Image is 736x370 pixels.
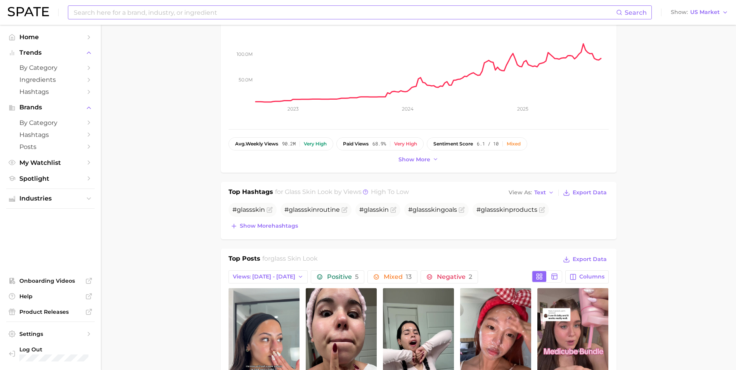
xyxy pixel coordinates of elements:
span: glass [364,206,379,213]
span: Posts [19,143,81,150]
h1: Top Hashtags [229,187,273,198]
button: Brands [6,102,95,113]
span: sentiment score [433,141,473,147]
img: SPATE [8,7,49,16]
span: Spotlight [19,175,81,182]
span: glass [481,206,496,213]
span: US Market [690,10,720,14]
span: glass [237,206,252,213]
h1: Top Posts [229,254,260,266]
span: Search [625,9,647,16]
a: Hashtags [6,129,95,141]
span: glass skin look [270,255,318,262]
span: # [232,206,265,213]
tspan: 2025 [517,106,528,112]
span: # goals [408,206,457,213]
input: Search here for a brand, industry, or ingredient [73,6,616,19]
span: Positive [327,274,358,280]
span: Onboarding Videos [19,277,81,284]
a: My Watchlist [6,157,95,169]
span: Ingredients [19,76,81,83]
span: skin [428,206,441,213]
span: Export Data [573,189,607,196]
span: Trends [19,49,81,56]
span: Show [671,10,688,14]
span: glass [412,206,428,213]
button: Views: [DATE] - [DATE] [229,270,308,284]
span: Views: [DATE] - [DATE] [233,273,295,280]
span: Hashtags [19,131,81,138]
div: Very high [304,141,327,147]
tspan: 2023 [287,106,298,112]
a: Log out. Currently logged in with e-mail CSnow@ulta.com. [6,344,95,364]
span: # kin [359,206,389,213]
span: 6.1 / 10 [477,141,499,147]
span: Log Out [19,346,88,353]
span: Show more [398,156,430,163]
button: Flag as miscategorized or irrelevant [539,207,545,213]
span: glass [289,206,304,213]
span: Product Releases [19,308,81,315]
button: Industries [6,193,95,204]
span: 2 [469,273,472,280]
h2: for by Views [275,187,409,198]
button: View AsText [507,188,556,198]
a: Spotlight [6,173,95,185]
button: Export Data [561,187,608,198]
span: glass skin look [285,188,332,195]
button: Flag as miscategorized or irrelevant [341,207,348,213]
span: Text [534,190,546,195]
span: Settings [19,330,81,337]
span: by Category [19,64,81,71]
span: Industries [19,195,81,202]
span: by Category [19,119,81,126]
span: Mixed [384,274,412,280]
button: Flag as miscategorized or irrelevant [459,207,465,213]
button: sentiment score6.1 / 10Mixed [427,137,527,150]
span: skin [252,206,265,213]
h2: for [262,254,318,266]
a: Ingredients [6,74,95,86]
tspan: 100.0m [237,51,253,57]
span: skin [496,206,509,213]
span: skin [304,206,317,213]
span: My Watchlist [19,159,81,166]
span: Negative [437,274,472,280]
div: Mixed [507,141,521,147]
a: Help [6,290,95,302]
button: Trends [6,47,95,59]
span: weekly views [235,141,278,147]
button: Show morehashtags [229,221,300,232]
button: ShowUS Market [669,7,730,17]
span: 68.9% [372,141,386,147]
button: Flag as miscategorized or irrelevant [267,207,273,213]
tspan: 50.0m [239,76,253,82]
button: Flag as miscategorized or irrelevant [390,207,397,213]
button: Columns [565,270,608,284]
span: 13 [406,273,412,280]
span: Brands [19,104,81,111]
span: 5 [355,273,358,280]
a: Onboarding Videos [6,275,95,287]
a: Hashtags [6,86,95,98]
button: avg.weekly views90.2mVery high [229,137,333,150]
a: Settings [6,328,95,340]
span: View As [509,190,532,195]
abbr: average [235,141,246,147]
span: paid views [343,141,369,147]
a: by Category [6,62,95,74]
span: high to low [371,188,409,195]
span: 90.2m [282,141,296,147]
button: Export Data [561,254,608,265]
button: paid views68.9%Very high [336,137,424,150]
span: Columns [579,273,604,280]
span: Hashtags [19,88,81,95]
span: Help [19,293,81,300]
a: Posts [6,141,95,153]
div: Very high [394,141,417,147]
span: # products [476,206,537,213]
a: Home [6,31,95,43]
a: by Category [6,117,95,129]
span: # routine [284,206,340,213]
span: Home [19,33,81,41]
